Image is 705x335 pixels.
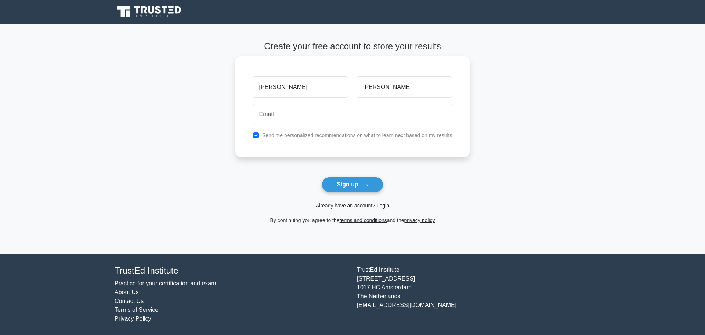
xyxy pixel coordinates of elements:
[115,289,139,295] a: About Us
[115,265,348,276] h4: TrustEd Institute
[357,76,452,98] input: Last name
[115,298,144,304] a: Contact Us
[231,216,474,225] div: By continuing you agree to the and the
[235,41,470,52] h4: Create your free account to store your results
[115,316,151,322] a: Privacy Policy
[352,265,595,323] div: TrustEd Institute [STREET_ADDRESS] 1017 HC Amsterdam The Netherlands [EMAIL_ADDRESS][DOMAIN_NAME]
[253,104,452,125] input: Email
[253,76,348,98] input: First name
[340,217,387,223] a: terms and conditions
[316,203,389,209] a: Already have an account? Login
[322,177,383,192] button: Sign up
[115,307,158,313] a: Terms of Service
[262,132,452,138] label: Send me personalized recommendations on what to learn next based on my results
[115,280,216,286] a: Practice for your certification and exam
[404,217,435,223] a: privacy policy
